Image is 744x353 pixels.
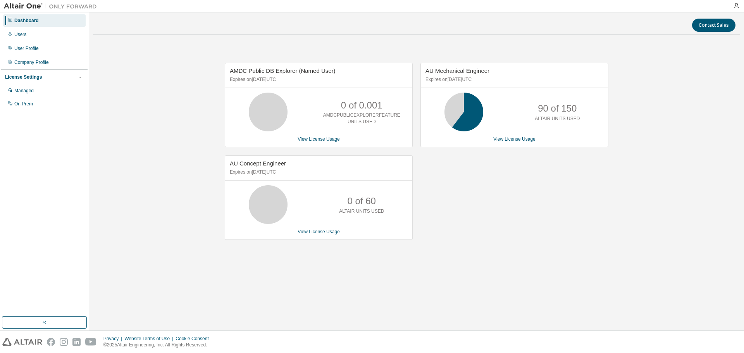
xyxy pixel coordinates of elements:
[348,195,376,208] p: 0 of 60
[538,102,577,115] p: 90 of 150
[298,136,340,142] a: View License Usage
[298,229,340,234] a: View License Usage
[60,338,68,346] img: instagram.svg
[230,76,406,83] p: Expires on [DATE] UTC
[230,169,406,176] p: Expires on [DATE] UTC
[14,31,26,38] div: Users
[4,2,101,10] img: Altair One
[14,45,39,52] div: User Profile
[103,336,124,342] div: Privacy
[47,338,55,346] img: facebook.svg
[5,74,42,80] div: License Settings
[14,17,39,24] div: Dashboard
[14,59,49,65] div: Company Profile
[14,88,34,94] div: Managed
[339,208,384,215] p: ALTAIR UNITS USED
[14,101,33,107] div: On Prem
[425,67,489,74] span: AU Mechanical Engineer
[230,67,336,74] span: AMDC Public DB Explorer (Named User)
[124,336,176,342] div: Website Terms of Use
[323,112,400,125] p: AMDCPUBLICEXPLORERFEATURE UNITS USED
[85,338,96,346] img: youtube.svg
[176,336,213,342] div: Cookie Consent
[493,136,536,142] a: View License Usage
[692,19,735,32] button: Contact Sales
[2,338,42,346] img: altair_logo.svg
[425,76,601,83] p: Expires on [DATE] UTC
[535,115,580,122] p: ALTAIR UNITS USED
[72,338,81,346] img: linkedin.svg
[230,160,286,167] span: AU Concept Engineer
[103,342,214,348] p: © 2025 Altair Engineering, Inc. All Rights Reserved.
[341,99,382,112] p: 0 of 0.001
